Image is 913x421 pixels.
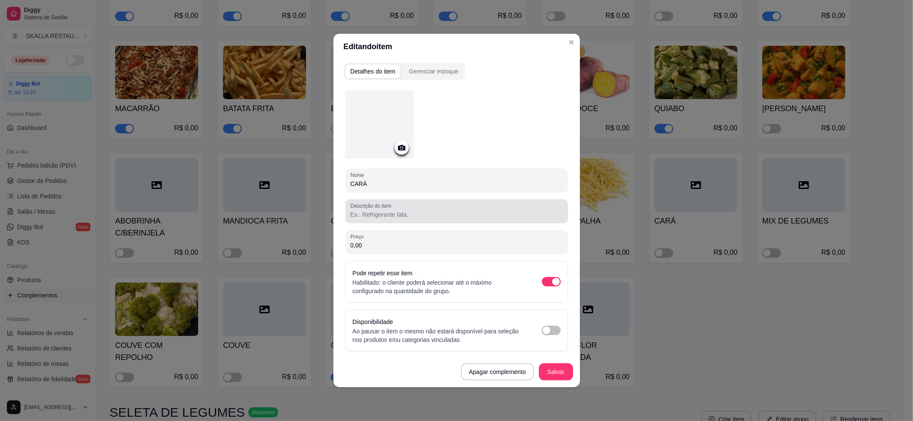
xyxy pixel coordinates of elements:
button: Apagar complemento [461,363,533,380]
button: Salvar [539,363,573,380]
div: complement-group [344,63,570,80]
p: Habilitado: o cliente poderá selecionar até o máximo configurado na quantidade do grupo. [353,278,525,295]
input: Descrição do item [351,210,563,219]
header: Editando item [333,34,580,59]
label: Pode repetir esse item [353,270,413,277]
div: Gerenciar estoque [409,67,458,76]
div: complement-group [344,63,465,80]
label: Preço [351,233,367,240]
div: Detalhes do item [351,67,396,76]
button: Close [565,35,578,49]
input: Nome [351,180,563,188]
label: Descrição do item [351,202,394,209]
input: Preço [351,241,563,250]
label: Disponibilidade [353,318,393,325]
p: Ao pausar o item o mesmo não estará disponível para seleção nos produtos e/ou categorias vinculadas [353,327,525,344]
label: Nome [351,171,367,179]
